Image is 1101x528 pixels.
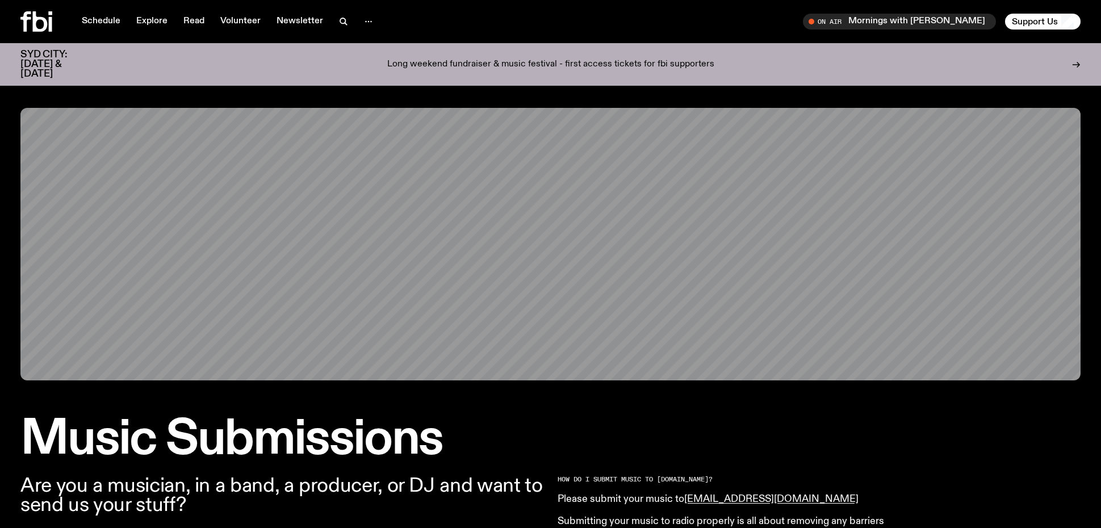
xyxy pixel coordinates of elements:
[75,14,127,30] a: Schedule
[684,494,859,504] a: [EMAIL_ADDRESS][DOMAIN_NAME]
[1005,14,1081,30] button: Support Us
[387,60,714,70] p: Long weekend fundraiser & music festival - first access tickets for fbi supporters
[270,14,330,30] a: Newsletter
[20,476,544,515] p: Are you a musician, in a band, a producer, or DJ and want to send us your stuff?
[177,14,211,30] a: Read
[1012,16,1058,27] span: Support Us
[20,50,93,79] h3: SYD CITY: [DATE] & [DATE]
[558,493,885,506] p: Please submit your music to
[803,14,996,30] button: On AirMornings with [PERSON_NAME] // GLASS ANIMALS & [GEOGRAPHIC_DATA]
[558,476,885,483] h2: HOW DO I SUBMIT MUSIC TO [DOMAIN_NAME]?
[20,417,1081,463] h1: Music Submissions
[129,14,174,30] a: Explore
[213,14,267,30] a: Volunteer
